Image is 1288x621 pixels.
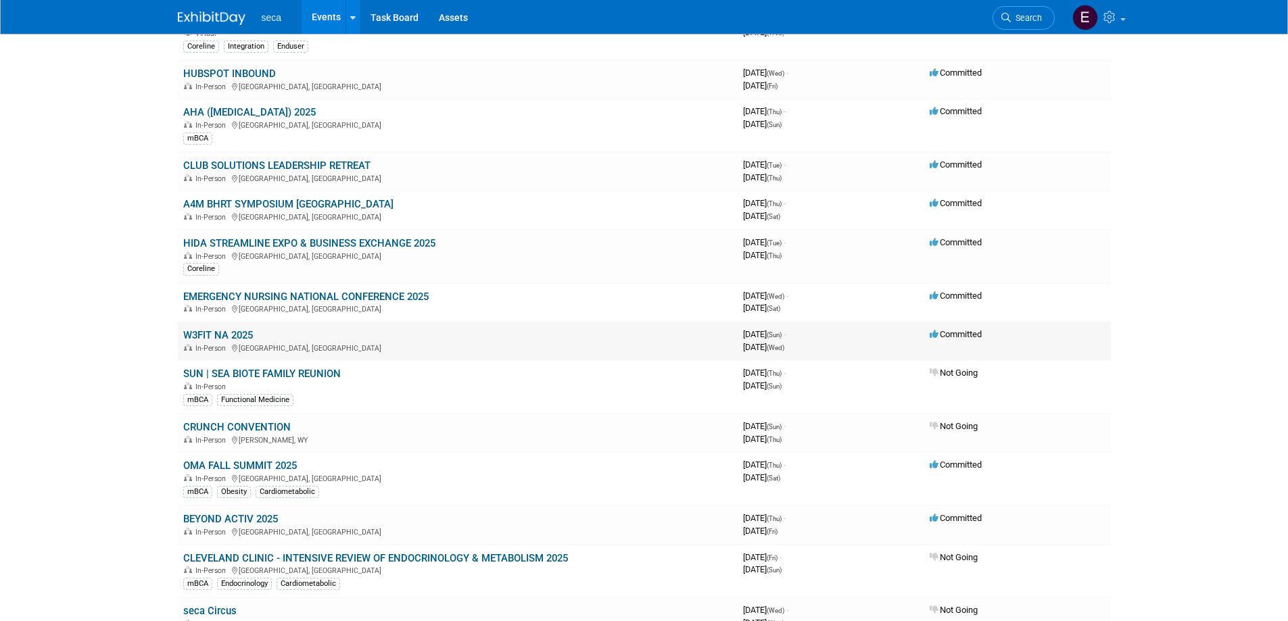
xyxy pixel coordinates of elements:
span: [DATE] [743,513,786,523]
span: [DATE] [743,552,782,562]
span: [DATE] [743,68,788,78]
span: seca [262,12,282,23]
span: (Fri) [767,82,778,90]
span: (Tue) [767,162,782,169]
span: Committed [930,106,982,116]
span: In-Person [195,382,230,391]
span: [DATE] [743,564,782,574]
div: Obesity [217,486,251,498]
a: HIDA STREAMLINE EXPO & BUSINESS EXCHANGE 2025 [183,237,435,249]
span: (Sun) [767,566,782,574]
span: - [784,237,786,247]
a: HUBSPOT INBOUND [183,68,276,80]
span: In-Person [195,344,230,353]
span: Committed [930,198,982,208]
span: [DATE] [743,211,780,221]
span: In-Person [195,528,230,537]
span: [DATE] [743,159,786,170]
span: In-Person [195,252,230,261]
span: Search [1011,13,1042,23]
span: Committed [930,159,982,170]
span: [DATE] [743,80,778,91]
div: Functional Medicine [217,394,293,406]
a: CLUB SOLUTIONS LEADERSHIP RETREAT [183,159,371,172]
span: (Thu) [767,108,782,116]
span: (Thu) [767,515,782,522]
div: Coreline [183,41,219,53]
span: [DATE] [743,472,780,482]
img: In-Person Event [184,566,192,573]
img: Emily Larkin [1072,5,1098,30]
a: BEYOND ACTIV 2025 [183,513,278,525]
span: (Sun) [767,331,782,339]
span: [DATE] [743,198,786,208]
img: ExhibitDay [178,11,245,25]
div: Coreline [183,263,219,275]
div: [GEOGRAPHIC_DATA], [GEOGRAPHIC_DATA] [183,80,732,91]
img: In-Person Event [184,528,192,535]
div: [GEOGRAPHIC_DATA], [GEOGRAPHIC_DATA] [183,472,732,483]
span: [DATE] [743,434,782,444]
img: In-Person Event [184,344,192,351]
span: (Thu) [767,252,782,259]
span: (Sun) [767,382,782,390]
span: [DATE] [743,172,782,182]
div: [GEOGRAPHIC_DATA], [GEOGRAPHIC_DATA] [183,303,732,314]
div: [GEOGRAPHIC_DATA], [GEOGRAPHIC_DATA] [183,564,732,575]
a: W3FIT NA 2025 [183,329,253,341]
span: Committed [930,329,982,339]
span: (Sat) [767,213,780,220]
img: In-Person Event [184,436,192,443]
div: Endocrinology [217,578,272,590]
span: In-Person [195,213,230,222]
span: (Wed) [767,70,784,77]
span: [DATE] [743,368,786,378]
img: In-Person Event [184,474,192,481]
span: Committed [930,513,982,523]
span: - [784,421,786,431]
a: CLEVELAND CLINIC - INTENSIVE REVIEW OF ENDOCRINOLOGY & METABOLISM 2025 [183,552,568,564]
span: (Wed) [767,344,784,351]
span: Not Going [930,605,978,615]
div: [GEOGRAPHIC_DATA], [GEOGRAPHIC_DATA] [183,211,732,222]
span: - [786,291,788,301]
img: In-Person Event [184,174,192,181]
a: A4M BHRT SYMPOSIUM [GEOGRAPHIC_DATA] [183,198,393,210]
span: (Thu) [767,436,782,443]
span: - [784,368,786,378]
span: In-Person [195,436,230,445]
span: (Sun) [767,121,782,128]
span: (Thu) [767,174,782,182]
div: [GEOGRAPHIC_DATA], [GEOGRAPHIC_DATA] [183,342,732,353]
span: In-Person [195,305,230,314]
span: (Sun) [767,423,782,430]
span: (Fri) [767,554,778,562]
div: mBCA [183,132,212,145]
img: In-Person Event [184,82,192,89]
span: - [786,605,788,615]
span: Committed [930,291,982,301]
span: [DATE] [743,303,780,313]
span: [DATE] [743,237,786,247]
span: [DATE] [743,526,778,536]
span: (Sat) [767,474,780,482]
div: Cardiometabolic [256,486,319,498]
span: (Thu) [767,462,782,469]
img: In-Person Event [184,213,192,220]
span: [DATE] [743,329,786,339]
a: AHA ([MEDICAL_DATA]) 2025 [183,106,316,118]
span: [DATE] [743,605,788,615]
span: In-Person [195,474,230,483]
div: Cardiometabolic [277,578,340,590]
span: (Wed) [767,293,784,300]
div: Enduser [273,41,308,53]
span: Committed [930,237,982,247]
span: - [784,106,786,116]
span: - [784,159,786,170]
span: [DATE] [743,250,782,260]
span: In-Person [195,174,230,183]
span: - [780,552,782,562]
span: Committed [930,68,982,78]
div: [GEOGRAPHIC_DATA], [GEOGRAPHIC_DATA] [183,250,732,261]
img: In-Person Event [184,305,192,312]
